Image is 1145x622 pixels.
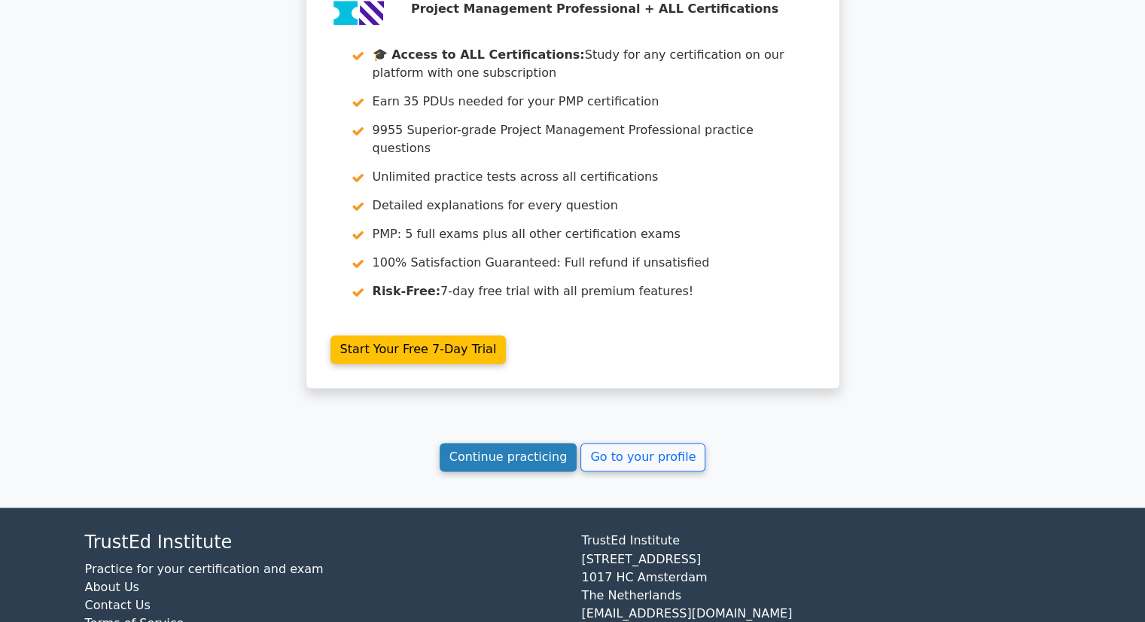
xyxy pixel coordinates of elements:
a: Start Your Free 7-Day Trial [330,335,507,364]
a: Practice for your certification and exam [85,561,324,575]
a: Go to your profile [580,443,705,471]
h4: TrustEd Institute [85,532,564,553]
a: Contact Us [85,597,151,611]
a: About Us [85,579,139,593]
a: Continue practicing [440,443,577,471]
